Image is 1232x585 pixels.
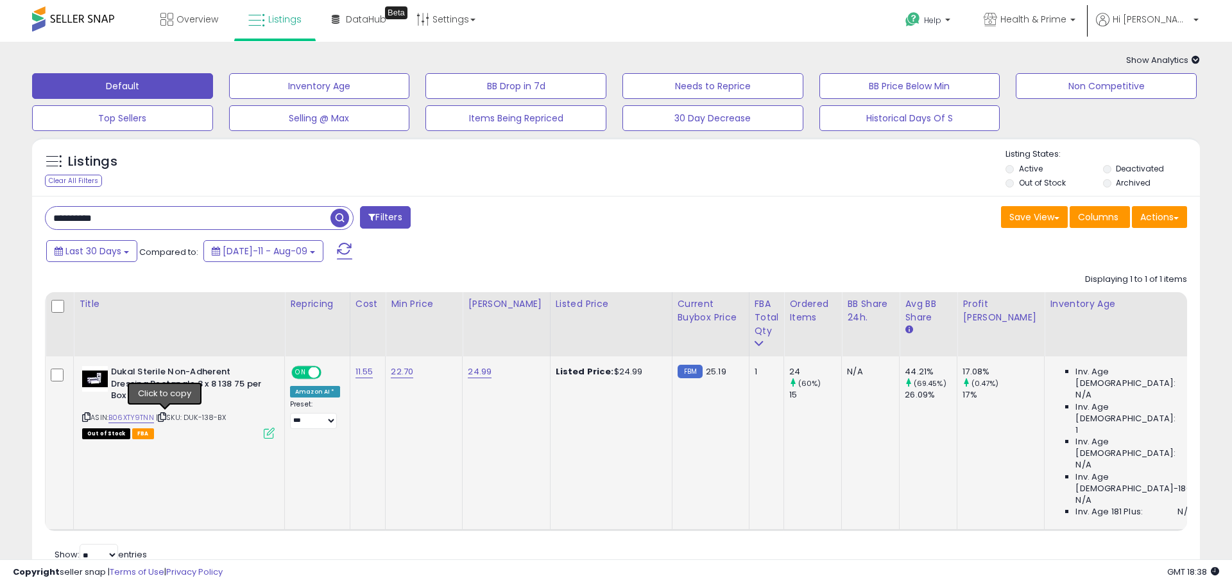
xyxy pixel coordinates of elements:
div: 24 [789,366,841,378]
button: Columns [1070,206,1130,228]
b: Listed Price: [556,365,614,378]
div: 17.08% [963,366,1044,378]
small: (69.45%) [914,378,946,389]
button: Filters [360,206,410,229]
a: 24.99 [468,365,492,378]
button: Top Sellers [32,105,213,131]
div: Profit [PERSON_NAME] [963,297,1039,324]
span: ON [293,367,309,378]
span: Listings [268,13,302,26]
div: Cost [355,297,381,311]
div: Min Price [391,297,457,311]
span: N/A [1177,506,1193,518]
span: | SKU: DUK-138-BX [156,412,226,423]
div: seller snap | | [13,566,223,579]
div: ASIN: [82,366,275,437]
small: (0.47%) [971,378,999,389]
div: FBA Total Qty [755,297,779,338]
a: Hi [PERSON_NAME] [1096,13,1199,42]
div: Tooltip anchor [385,6,407,19]
label: Out of Stock [1019,177,1066,188]
div: Listed Price [556,297,667,311]
span: All listings that are currently out of stock and unavailable for purchase on Amazon [82,428,130,439]
div: 1 [755,366,774,378]
span: Show Analytics [1126,54,1200,66]
label: Deactivated [1116,163,1164,174]
span: FBA [132,428,154,439]
span: OFF [320,367,340,378]
button: Non Competitive [1016,73,1197,99]
a: 22.70 [391,365,413,378]
span: Inv. Age [DEMOGRAPHIC_DATA]: [1075,366,1193,389]
div: $24.99 [556,366,662,378]
button: Last 30 Days [46,240,137,262]
a: Terms of Use [110,566,164,578]
div: Displaying 1 to 1 of 1 items [1085,274,1187,286]
i: Get Help [905,12,921,28]
button: 30 Day Decrease [622,105,803,131]
span: Inv. Age 181 Plus: [1075,506,1143,518]
p: Listing States: [1005,148,1199,161]
span: Overview [176,13,218,26]
button: Needs to Reprice [622,73,803,99]
span: Health & Prime [1000,13,1066,26]
span: Hi [PERSON_NAME] [1113,13,1190,26]
a: Help [895,2,963,42]
div: Title [79,297,279,311]
a: B06XTY9TNN [108,412,154,423]
button: Items Being Repriced [425,105,606,131]
div: BB Share 24h. [847,297,894,324]
small: FBM [678,365,703,378]
label: Active [1019,163,1043,174]
a: Privacy Policy [166,566,223,578]
div: 17% [963,389,1044,401]
button: Historical Days Of S [819,105,1000,131]
button: BB Drop in 7d [425,73,606,99]
button: BB Price Below Min [819,73,1000,99]
button: Save View [1001,206,1068,228]
span: Inv. Age [DEMOGRAPHIC_DATA]: [1075,401,1193,424]
strong: Copyright [13,566,60,578]
div: Inventory Age [1050,297,1197,311]
span: 1 [1075,424,1078,436]
span: 2025-09-9 18:38 GMT [1167,566,1219,578]
small: Avg BB Share. [905,324,912,336]
span: DataHub [346,13,386,26]
div: Amazon AI * [290,386,340,397]
span: Compared to: [139,246,198,258]
span: Inv. Age [DEMOGRAPHIC_DATA]-180: [1075,471,1193,494]
span: Help [924,15,941,26]
span: N/A [1075,494,1091,506]
div: 26.09% [905,389,957,401]
span: 25.19 [706,365,726,378]
div: [PERSON_NAME] [468,297,544,311]
h5: Listings [68,153,117,171]
div: 15 [789,389,841,401]
span: N/A [1075,459,1091,471]
span: N/A [1075,389,1091,401]
button: Default [32,73,213,99]
div: Ordered Items [789,297,836,324]
span: Columns [1078,211,1118,223]
div: Preset: [290,400,340,429]
div: N/A [847,366,889,378]
button: [DATE]-11 - Aug-09 [203,240,323,262]
div: Avg BB Share [905,297,952,324]
a: 11.55 [355,365,373,378]
div: Clear All Filters [45,175,102,187]
span: Inv. Age [DEMOGRAPHIC_DATA]: [1075,436,1193,459]
label: Archived [1116,177,1151,188]
small: (60%) [798,378,821,389]
div: 44.21% [905,366,957,378]
span: Last 30 Days [65,245,121,258]
span: [DATE]-11 - Aug-09 [223,245,307,258]
img: 31UyoUMtYoL._SL40_.jpg [82,366,108,392]
button: Actions [1132,206,1187,228]
b: Dukal Sterile Non-Adherent Dressing Rectangle 3 x 8 138 75 per Box [111,366,267,405]
div: Current Buybox Price [678,297,744,324]
button: Selling @ Max [229,105,410,131]
div: Repricing [290,297,345,311]
button: Inventory Age [229,73,410,99]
